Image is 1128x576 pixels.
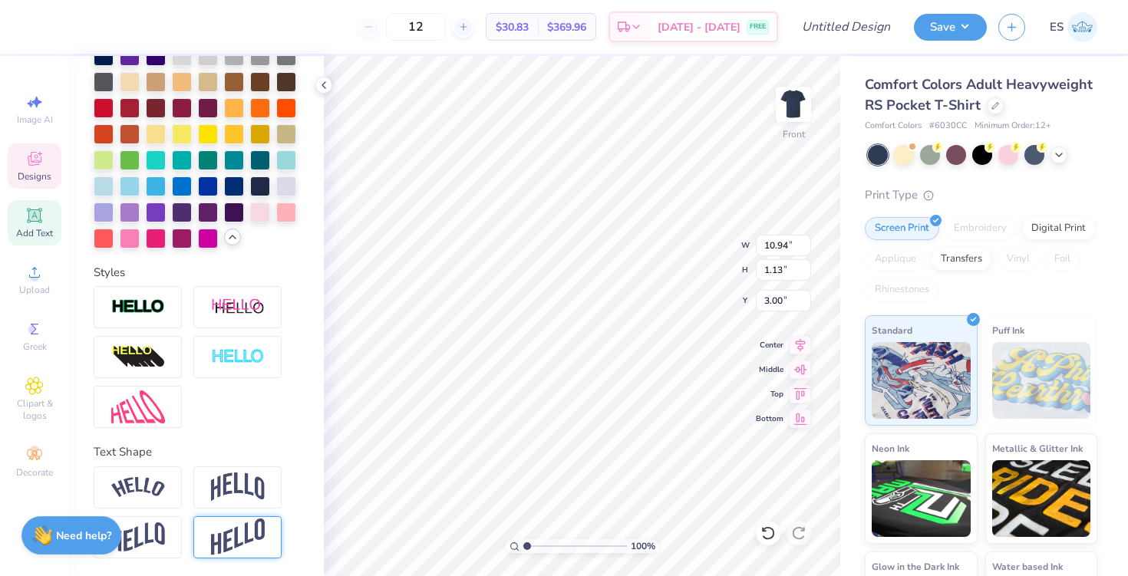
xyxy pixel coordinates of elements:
span: ES [1050,18,1064,36]
img: Stroke [111,298,165,316]
span: Add Text [16,227,53,239]
img: Front [778,89,809,120]
img: Puff Ink [992,342,1091,419]
span: Comfort Colors [865,120,922,133]
img: 3d Illusion [111,345,165,370]
span: $369.96 [547,19,586,35]
div: Front [783,127,805,141]
img: Neon Ink [872,460,971,537]
span: Comfort Colors Adult Heavyweight RS Pocket T-Shirt [865,75,1093,114]
img: Arc [111,477,165,498]
img: Shadow [211,298,265,317]
div: Styles [94,264,299,281]
input: – – [386,13,446,41]
span: Puff Ink [992,322,1024,338]
div: Text Shape [94,443,299,461]
div: Embroidery [944,217,1017,240]
div: Print Type [865,186,1097,204]
strong: Need help? [56,528,111,543]
span: Designs [18,170,51,183]
div: Vinyl [997,248,1040,271]
img: Arch [211,472,265,502]
button: Save [914,14,987,41]
span: Metallic & Glitter Ink [992,440,1083,456]
img: Standard [872,342,971,419]
div: Digital Print [1021,217,1096,240]
span: Top [756,389,783,400]
a: ES [1050,12,1097,42]
span: FREE [750,21,766,32]
input: Untitled Design [790,12,902,42]
span: Bottom [756,413,783,424]
span: [DATE] - [DATE] [658,19,740,35]
div: Applique [865,248,926,271]
span: Decorate [16,466,53,479]
img: Rise [211,518,265,556]
span: Water based Ink [992,558,1063,574]
span: Image AI [17,114,53,126]
img: Flag [111,522,165,552]
img: Erica Springer [1067,12,1097,42]
span: Neon Ink [872,440,909,456]
div: Foil [1044,248,1080,271]
div: Transfers [931,248,992,271]
img: Free Distort [111,390,165,423]
span: Minimum Order: 12 + [975,120,1051,133]
span: Clipart & logos [8,397,61,422]
span: 100 % [631,539,655,553]
img: Metallic & Glitter Ink [992,460,1091,537]
span: Glow in the Dark Ink [872,558,959,574]
span: Center [756,340,783,351]
span: Upload [19,284,50,296]
span: Greek [23,341,47,353]
span: Middle [756,364,783,375]
div: Screen Print [865,217,939,240]
span: Standard [872,322,912,338]
span: # 6030CC [929,120,967,133]
img: Negative Space [211,348,265,366]
div: Rhinestones [865,278,939,301]
span: $30.83 [496,19,529,35]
